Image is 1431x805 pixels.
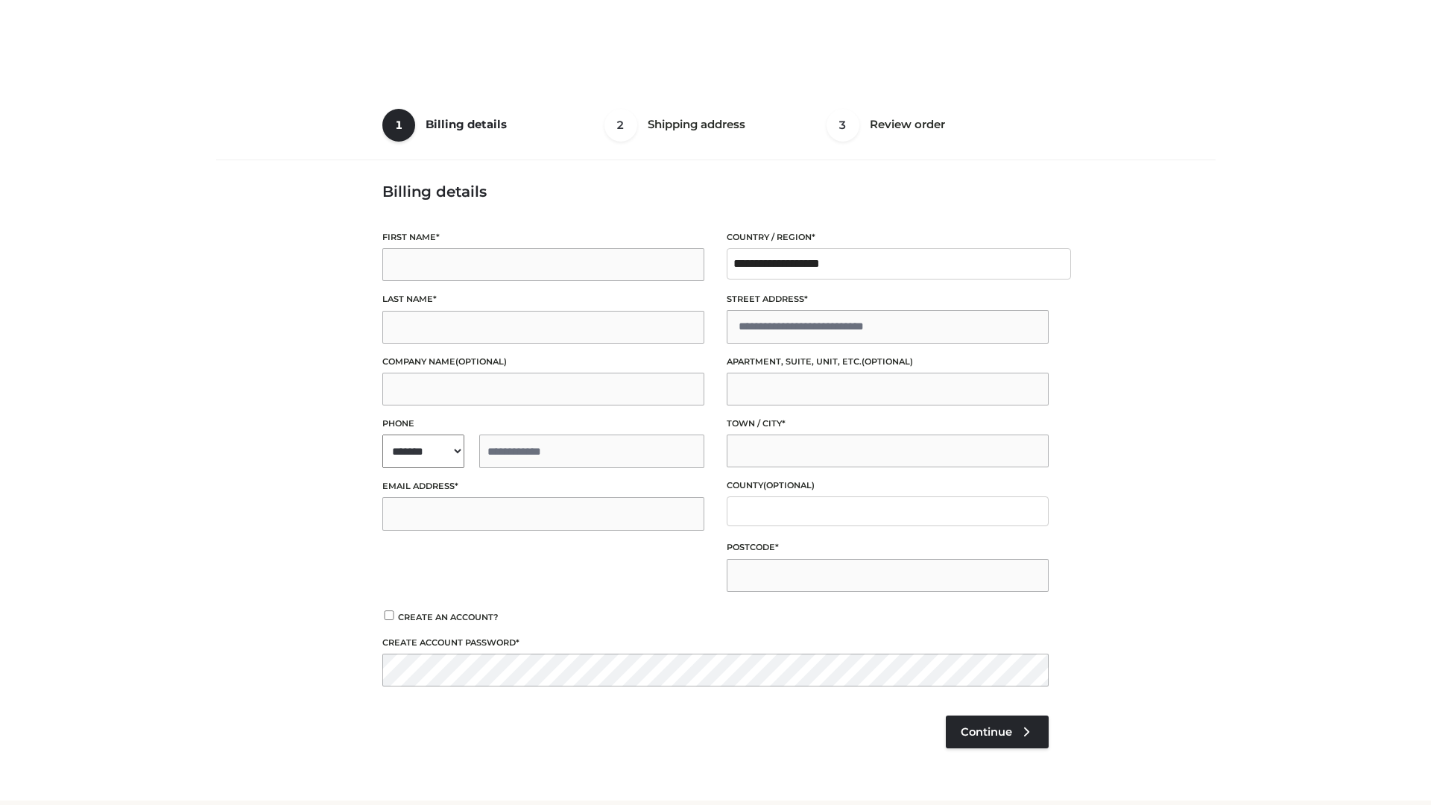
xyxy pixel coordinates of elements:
label: Apartment, suite, unit, etc. [727,355,1049,369]
label: Email address [382,479,704,493]
span: Shipping address [648,117,745,131]
span: Billing details [426,117,507,131]
span: (optional) [862,356,913,367]
label: Create account password [382,636,1049,650]
label: Phone [382,417,704,431]
span: Continue [961,725,1012,739]
span: (optional) [763,480,815,490]
input: Create an account? [382,610,396,620]
label: County [727,479,1049,493]
label: Postcode [727,540,1049,555]
h3: Billing details [382,183,1049,201]
span: 1 [382,109,415,142]
span: Review order [870,117,945,131]
span: 3 [827,109,859,142]
label: Street address [727,292,1049,306]
label: Company name [382,355,704,369]
label: Country / Region [727,230,1049,244]
label: Last name [382,292,704,306]
span: Create an account? [398,612,499,622]
label: Town / City [727,417,1049,431]
span: (optional) [455,356,507,367]
label: First name [382,230,704,244]
a: Continue [946,716,1049,748]
span: 2 [604,109,637,142]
